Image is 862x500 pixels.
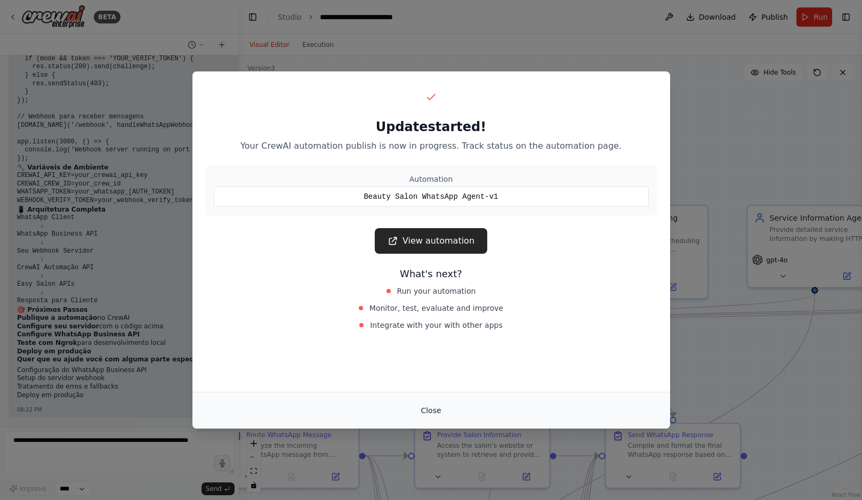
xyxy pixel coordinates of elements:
[205,118,657,135] h2: Update started!
[214,187,649,207] div: Beauty Salon WhatsApp Agent-v1
[412,401,449,420] button: Close
[375,228,487,254] a: View automation
[369,303,503,313] span: Monitor, test, evaluate and improve
[205,267,657,281] h3: What's next?
[370,320,503,330] span: Integrate with your with other apps
[214,174,649,184] div: Automation
[397,286,476,296] span: Run your automation
[205,140,657,152] p: Your CrewAI automation publish is now in progress. Track status on the automation page.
